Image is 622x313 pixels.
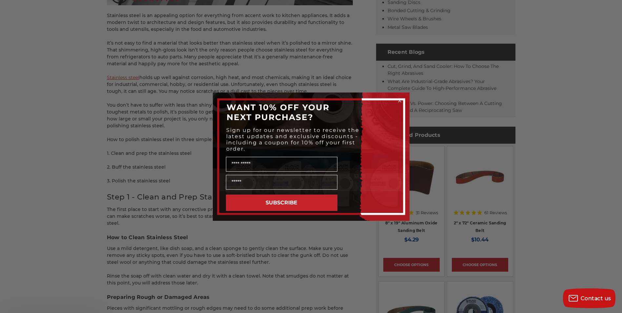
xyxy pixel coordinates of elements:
span: Sign up for our newsletter to receive the latest updates and exclusive discounts - including a co... [226,127,359,152]
span: WANT 10% OFF YOUR NEXT PURCHASE? [227,102,330,122]
button: Contact us [563,288,615,308]
input: Email [226,175,337,190]
button: SUBSCRIBE [226,195,337,211]
span: Contact us [581,295,611,302]
button: Close dialog [396,97,403,104]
